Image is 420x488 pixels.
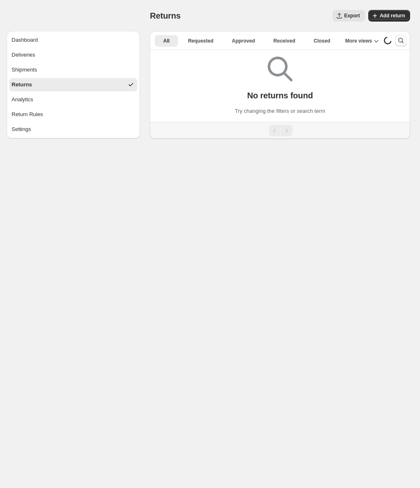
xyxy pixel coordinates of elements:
p: No returns found [247,90,313,100]
button: Returns [9,78,137,91]
span: Received [274,38,295,44]
div: Returns [12,81,32,89]
button: Return Rules [9,108,137,121]
nav: Pagination [150,122,410,139]
p: Try changing the filters or search term [235,107,325,115]
img: Empty search results [268,57,293,81]
span: Add return [380,12,405,19]
button: More views [340,35,384,47]
span: Requested [188,38,213,44]
div: Dashboard [12,36,38,44]
span: Approved [232,38,255,44]
button: Dashboard [9,33,137,47]
button: Shipments [9,63,137,76]
span: Closed [314,38,330,44]
span: More views [345,38,372,44]
button: Deliveries [9,48,137,62]
button: Export [333,10,365,21]
span: All [163,38,170,44]
span: Export [344,12,360,19]
button: Add return [368,10,410,21]
div: Deliveries [12,51,35,59]
div: Shipments [12,66,37,74]
button: Settings [9,123,137,136]
div: Analytics [12,95,33,104]
span: Returns [150,11,180,20]
button: Search and filter results [395,35,407,46]
div: Settings [12,125,31,133]
button: Analytics [9,93,137,106]
div: Return Rules [12,110,43,119]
